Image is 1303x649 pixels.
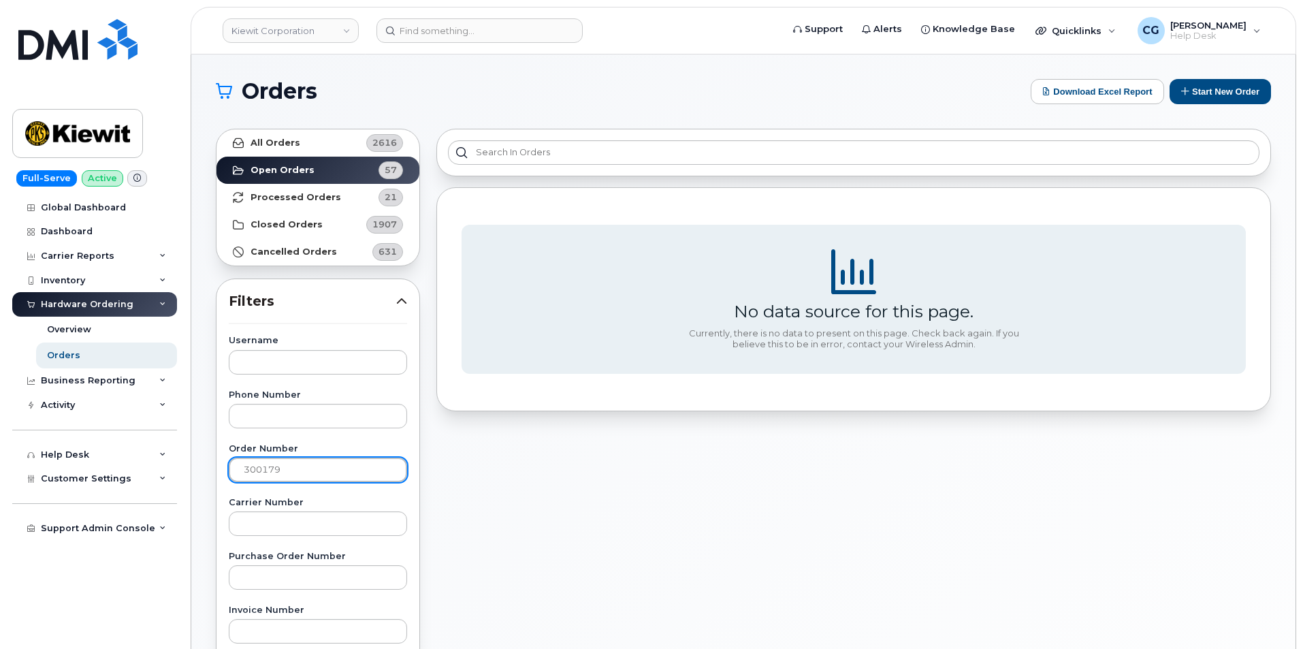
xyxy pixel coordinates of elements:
button: Download Excel Report [1031,79,1164,104]
label: Phone Number [229,391,407,400]
a: Closed Orders1907 [216,211,419,238]
label: Invoice Number [229,606,407,615]
span: Filters [229,291,396,311]
span: 21 [385,191,397,204]
span: 631 [379,245,397,258]
button: Start New Order [1170,79,1271,104]
a: All Orders2616 [216,129,419,157]
label: Order Number [229,445,407,454]
a: Open Orders57 [216,157,419,184]
span: 1907 [372,218,397,231]
strong: All Orders [251,138,300,148]
label: Username [229,336,407,345]
input: Search in orders [448,140,1259,165]
div: Currently, there is no data to present on this page. Check back again. If you believe this to be ... [683,328,1024,349]
span: 57 [385,163,397,176]
div: No data source for this page. [734,301,974,321]
label: Carrier Number [229,498,407,507]
strong: Closed Orders [251,219,323,230]
label: Purchase Order Number [229,552,407,561]
span: 2616 [372,136,397,149]
span: Orders [242,81,317,101]
a: Cancelled Orders631 [216,238,419,266]
iframe: Messenger Launcher [1244,590,1293,639]
strong: Processed Orders [251,192,341,203]
a: Processed Orders21 [216,184,419,211]
strong: Cancelled Orders [251,247,337,257]
strong: Open Orders [251,165,315,176]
